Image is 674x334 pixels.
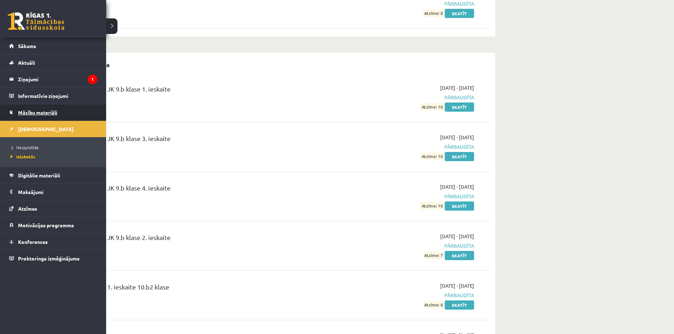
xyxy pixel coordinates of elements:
[9,54,97,71] a: Aktuāli
[9,144,99,151] a: Neizpildītās
[445,9,474,18] a: Skatīt
[440,183,474,191] span: [DATE] - [DATE]
[18,184,97,200] legend: Maksājumi
[9,38,97,54] a: Sākums
[18,88,97,104] legend: Informatīvie ziņojumi
[9,234,97,250] a: Konferences
[9,184,97,200] a: Maksājumi
[9,104,97,121] a: Mācību materiāli
[18,172,60,178] span: Digitālie materiāli
[9,145,39,150] span: Neizpildītās
[18,205,37,212] span: Atzīmes
[9,200,97,217] a: Atzīmes
[421,103,444,111] span: Atzīme: 10
[9,167,97,183] a: Digitālie materiāli
[88,75,97,84] i: 1
[440,84,474,92] span: [DATE] - [DATE]
[341,193,474,200] span: Pārbaudīta
[341,242,474,250] span: Pārbaudīta
[423,252,444,259] span: Atzīme: 7
[18,222,74,228] span: Motivācijas programma
[9,88,97,104] a: Informatīvie ziņojumi
[53,84,330,97] div: Sports un veselība JK 9.b klase 1. ieskaite
[440,282,474,289] span: [DATE] - [DATE]
[421,153,444,160] span: Atzīme: 10
[18,71,97,87] legend: Ziņojumi
[445,201,474,211] a: Skatīt
[53,233,330,246] div: Sports un veselība JK 9.b klase 2. ieskaite
[9,153,99,160] a: Izlabotās
[53,282,330,295] div: Sports un veselība 1. ieskaite 10.b2 klase
[445,251,474,260] a: Skatīt
[9,250,97,266] a: Proktoringa izmēģinājums
[341,94,474,101] span: Pārbaudīta
[18,255,80,262] span: Proktoringa izmēģinājums
[9,121,97,137] a: [DEMOGRAPHIC_DATA]
[18,126,74,132] span: [DEMOGRAPHIC_DATA]
[53,134,330,147] div: Sports un veselība JK 9.b klase 3. ieskaite
[53,183,330,196] div: Sports un veselība JK 9.b klase 4. ieskaite
[18,109,57,116] span: Mācību materiāli
[18,59,35,66] span: Aktuāli
[423,301,444,309] span: Atzīme: 8
[18,239,48,245] span: Konferences
[9,71,97,87] a: Ziņojumi1
[341,143,474,151] span: Pārbaudīta
[445,152,474,161] a: Skatīt
[9,217,97,233] a: Motivācijas programma
[8,12,64,30] a: Rīgas 1. Tālmācības vidusskola
[9,154,35,159] span: Izlabotās
[341,292,474,299] span: Pārbaudīta
[445,300,474,310] a: Skatīt
[445,102,474,112] a: Skatīt
[421,202,444,210] span: Atzīme: 10
[423,10,444,17] span: Atzīme: 8
[440,134,474,141] span: [DATE] - [DATE]
[18,43,36,49] span: Sākums
[440,233,474,240] span: [DATE] - [DATE]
